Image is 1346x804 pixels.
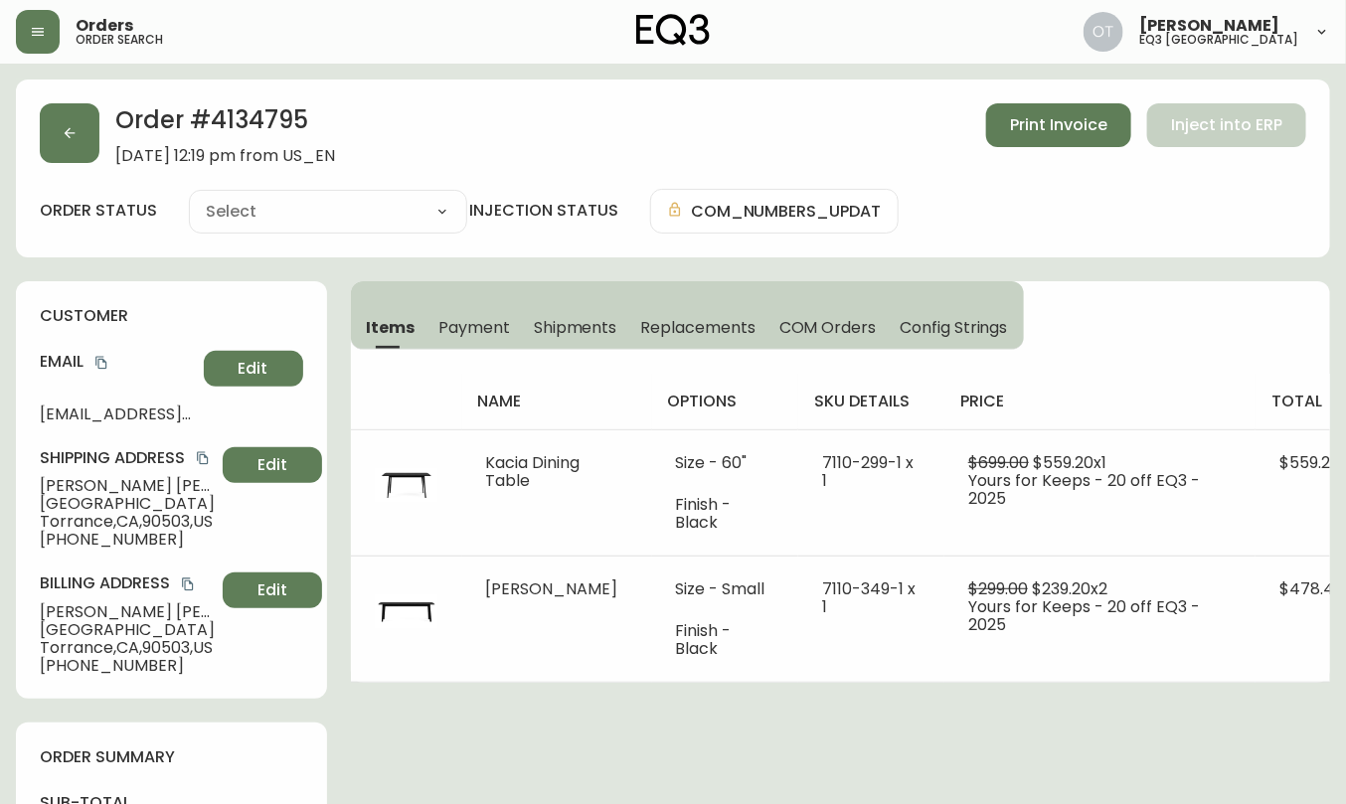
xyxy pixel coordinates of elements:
[76,18,133,34] span: Orders
[814,391,928,412] h4: sku details
[40,531,215,549] span: [PHONE_NUMBER]
[968,595,1200,636] span: Yours for Keeps - 20 off EQ3 - 2025
[1139,18,1279,34] span: [PERSON_NAME]
[91,353,111,373] button: copy
[115,103,335,147] h2: Order # 4134795
[40,513,215,531] span: Torrance , CA , 90503 , US
[239,358,268,380] span: Edit
[968,451,1029,474] span: $699.00
[40,495,215,513] span: [GEOGRAPHIC_DATA]
[986,103,1131,147] button: Print Invoice
[40,351,196,373] h4: Email
[640,317,755,338] span: Replacements
[375,580,438,644] img: 7110-349-MC-400-1-cljg6tcqp01eq0114xe48un5z.jpg
[223,572,322,608] button: Edit
[779,317,877,338] span: COM Orders
[40,621,215,639] span: [GEOGRAPHIC_DATA]
[1033,451,1106,474] span: $559.20 x 1
[486,577,618,600] span: [PERSON_NAME]
[676,622,775,658] li: Finish - Black
[193,448,213,468] button: copy
[40,746,303,768] h4: order summary
[40,477,215,495] span: [PERSON_NAME] [PERSON_NAME]
[76,34,163,46] h5: order search
[367,317,416,338] span: Items
[1032,577,1107,600] span: $239.20 x 2
[968,577,1028,600] span: $299.00
[257,579,287,601] span: Edit
[257,454,287,476] span: Edit
[1139,34,1298,46] h5: eq3 [GEOGRAPHIC_DATA]
[40,305,303,327] h4: customer
[636,14,710,46] img: logo
[1010,114,1107,136] span: Print Invoice
[1084,12,1123,52] img: 5d4d18d254ded55077432b49c4cb2919
[115,147,335,165] span: [DATE] 12:19 pm from US_EN
[375,454,438,518] img: 7110-299-MC-400-1-cljg6tcwr00xp0170jgvsuw5j.jpg
[1279,577,1344,600] span: $478.40
[40,657,215,675] span: [PHONE_NUMBER]
[1279,451,1340,474] span: $559.20
[478,391,636,412] h4: name
[968,469,1200,510] span: Yours for Keeps - 20 off EQ3 - 2025
[469,200,618,222] h4: injection status
[822,451,914,492] span: 7110-299-1 x 1
[178,574,198,594] button: copy
[534,317,617,338] span: Shipments
[676,496,775,532] li: Finish - Black
[486,451,581,492] span: Kacia Dining Table
[676,454,775,472] li: Size - 60"
[40,603,215,621] span: [PERSON_NAME] [PERSON_NAME]
[40,572,215,594] h4: Billing Address
[40,447,215,469] h4: Shipping Address
[40,405,196,423] span: [EMAIL_ADDRESS][DOMAIN_NAME]
[204,351,303,387] button: Edit
[676,580,775,598] li: Size - Small
[223,447,322,483] button: Edit
[960,391,1240,412] h4: price
[438,317,510,338] span: Payment
[40,200,157,222] label: order status
[822,577,916,618] span: 7110-349-1 x 1
[900,317,1007,338] span: Config Strings
[668,391,783,412] h4: options
[40,639,215,657] span: Torrance , CA , 90503 , US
